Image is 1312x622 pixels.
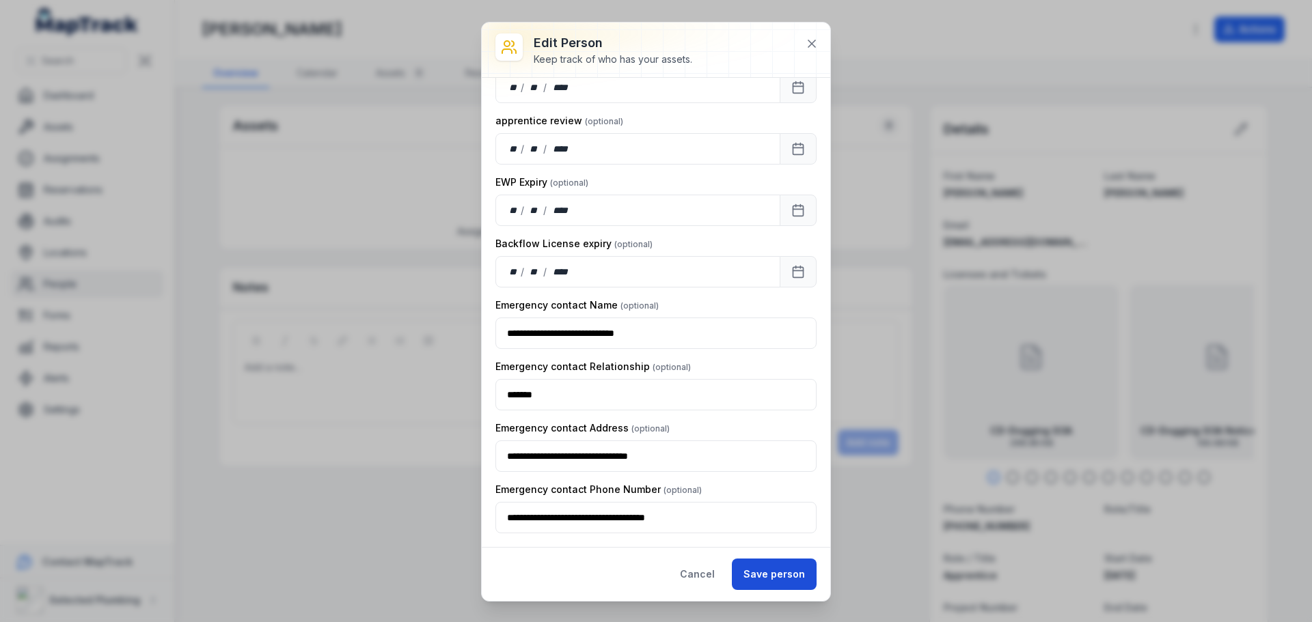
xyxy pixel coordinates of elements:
[525,265,544,279] div: month,
[543,81,548,94] div: /
[521,265,525,279] div: /
[525,142,544,156] div: month,
[668,559,726,590] button: Cancel
[548,203,573,217] div: year,
[543,265,548,279] div: /
[495,483,702,496] label: Emergency contact Phone Number
[548,265,573,279] div: year,
[534,33,692,53] h3: Edit person
[780,256,817,287] button: Calendar
[495,237,653,251] label: Backflow License expiry
[543,203,548,217] div: /
[507,142,521,156] div: day,
[495,360,691,373] label: Emergency contact Relationship
[732,559,817,590] button: Save person
[548,142,573,156] div: year,
[521,142,525,156] div: /
[507,81,521,94] div: day,
[525,203,544,217] div: month,
[521,81,525,94] div: /
[495,114,623,128] label: apprentice review
[507,203,521,217] div: day,
[780,133,817,165] button: Calendar
[780,72,817,103] button: Calendar
[495,298,659,312] label: Emergency contact Name
[507,265,521,279] div: day,
[525,81,544,94] div: month,
[521,203,525,217] div: /
[495,421,670,435] label: Emergency contact Address
[780,195,817,226] button: Calendar
[548,81,573,94] div: year,
[543,142,548,156] div: /
[534,53,692,66] div: Keep track of who has your assets.
[495,175,588,189] label: EWP Expiry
